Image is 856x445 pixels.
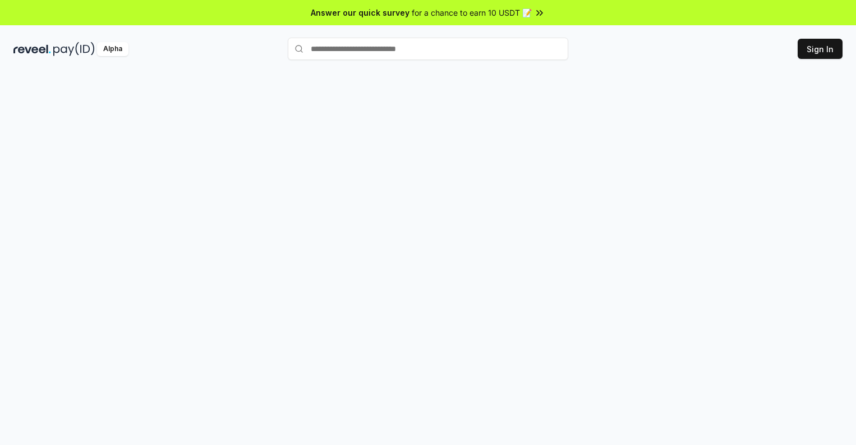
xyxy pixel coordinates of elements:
[97,42,128,56] div: Alpha
[53,42,95,56] img: pay_id
[311,7,409,19] span: Answer our quick survey
[13,42,51,56] img: reveel_dark
[412,7,532,19] span: for a chance to earn 10 USDT 📝
[798,39,843,59] button: Sign In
